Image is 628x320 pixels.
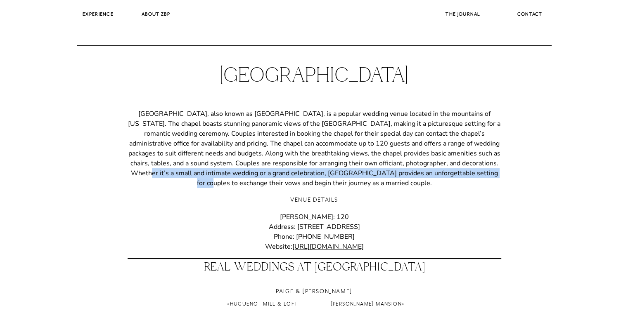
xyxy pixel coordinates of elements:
[230,301,298,307] a: Huguenot Mill & Loft
[331,300,525,318] nav: »
[142,11,170,17] b: About ZBP
[510,10,550,19] a: CONTACT
[128,286,501,296] h3: Paige & [PERSON_NAME]
[135,10,178,18] a: About ZBP
[128,212,501,252] p: [PERSON_NAME]: 120 Address: [STREET_ADDRESS] Phone: [PHONE_NUMBER] Website:
[292,242,364,251] a: [URL][DOMAIN_NAME]
[517,11,542,17] b: CONTACT
[128,109,501,188] p: [GEOGRAPHIC_DATA], also known as [GEOGRAPHIC_DATA], is a popular wedding venue located in the mou...
[83,11,114,17] b: Experience
[128,262,501,276] h2: Real Weddings at [GEOGRAPHIC_DATA]
[104,300,298,318] nav: «
[128,195,501,205] h3: Venue Details
[170,64,458,85] h1: [GEOGRAPHIC_DATA]
[446,11,480,17] b: The Journal
[77,10,120,18] a: Experience
[331,301,402,307] a: [PERSON_NAME] Mansion
[440,10,486,18] a: The Journal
